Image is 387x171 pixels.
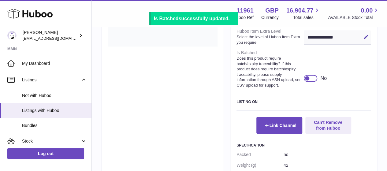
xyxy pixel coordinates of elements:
strong: Select the level of Huboo Item Extra you require [236,34,302,45]
dd: 42 [284,160,371,171]
a: 0.00 AVAILABLE Stock Total [328,6,380,20]
span: 16,904.77 [286,6,313,15]
div: successfully updated. [154,15,235,22]
span: Not with Huboo [22,93,87,99]
div: Currency [261,15,279,20]
h3: Listing On [236,99,371,104]
span: My Dashboard [22,61,87,66]
dt: Packed [236,149,284,160]
b: Is Batched [154,16,179,21]
span: AVAILABLE Stock Total [328,15,380,20]
strong: Does this product require batch/expiry traceability? If this product does require batch/expiry tr... [236,56,302,88]
strong: 11961 [236,6,254,15]
button: Link Channel [256,117,302,133]
img: internalAdmin-11961@internal.huboo.com [7,31,17,40]
span: 0.00 [361,6,373,15]
a: Log out [7,148,84,159]
span: Listings [22,77,80,83]
button: Can't Remove from Huboo [305,117,351,133]
h3: Specification [236,143,371,148]
dd: no [284,149,371,160]
dt: Weight (g) [236,160,284,171]
strong: GBP [265,6,278,15]
span: Bundles [22,123,87,128]
div: Huboo Ref [233,15,254,20]
a: 16,904.77 Total sales [286,6,320,20]
span: Total sales [293,15,320,20]
div: [PERSON_NAME] [23,30,78,41]
span: Listings with Huboo [22,108,87,113]
dt: Is Batched [236,47,304,90]
span: [EMAIL_ADDRESS][DOMAIN_NAME] [23,36,90,41]
span: Stock [22,138,80,144]
div: No [320,75,326,82]
dt: Huboo Item Extra Level [236,26,304,47]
